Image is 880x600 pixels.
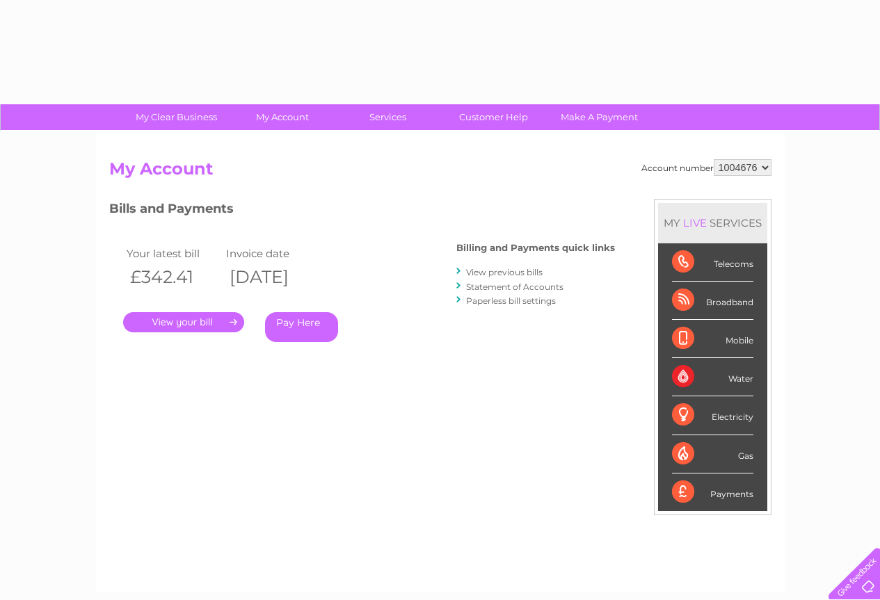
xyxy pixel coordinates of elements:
div: Mobile [672,320,753,358]
a: Pay Here [265,312,338,342]
div: Telecoms [672,243,753,282]
th: £342.41 [123,263,223,291]
td: Invoice date [223,244,323,263]
a: View previous bills [466,267,543,277]
h2: My Account [109,159,771,186]
th: [DATE] [223,263,323,291]
div: Electricity [672,396,753,435]
a: Customer Help [436,104,551,130]
div: MY SERVICES [658,203,767,243]
div: Gas [672,435,753,473]
h3: Bills and Payments [109,199,615,223]
div: Broadband [672,282,753,320]
a: Paperless bill settings [466,295,556,306]
a: . [123,312,244,332]
a: Statement of Accounts [466,282,563,292]
div: Account number [641,159,771,176]
a: My Account [225,104,339,130]
a: My Clear Business [119,104,234,130]
td: Your latest bill [123,244,223,263]
h4: Billing and Payments quick links [456,243,615,253]
div: Payments [672,473,753,511]
a: Make A Payment [542,104,657,130]
a: Services [330,104,445,130]
div: Water [672,358,753,396]
div: LIVE [680,216,710,229]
